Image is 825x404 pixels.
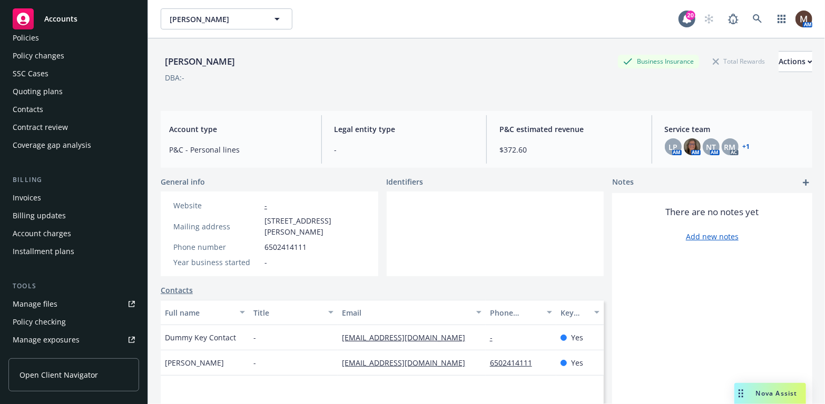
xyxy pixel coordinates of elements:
button: Email [338,300,485,325]
div: Manage certificates [13,349,82,366]
div: Drag to move [734,383,748,404]
div: Contacts [13,101,43,118]
button: Nova Assist [734,383,806,404]
span: Service team [665,124,804,135]
span: Accounts [44,15,77,23]
a: Switch app [771,8,792,29]
div: Title [253,307,322,318]
div: Manage files [13,296,57,312]
img: photo [795,11,812,27]
a: Policy checking [8,314,139,330]
div: Invoices [13,189,41,206]
a: 6502414111 [490,358,541,368]
span: - [253,357,256,368]
div: Key contact [561,307,588,318]
div: SSC Cases [13,65,48,82]
div: Phone number [490,307,541,318]
div: DBA: - [165,72,184,83]
a: Policies [8,29,139,46]
a: Report a Bug [723,8,744,29]
div: Policy changes [13,47,64,64]
div: Year business started [173,257,260,268]
button: Phone number [486,300,557,325]
a: Quoting plans [8,83,139,100]
span: P&C - Personal lines [169,144,309,155]
a: [EMAIL_ADDRESS][DOMAIN_NAME] [342,358,474,368]
a: - [490,332,501,342]
div: Email [342,307,469,318]
a: Manage files [8,296,139,312]
button: Title [249,300,338,325]
span: Open Client Navigator [19,369,98,380]
a: Coverage gap analysis [8,137,139,154]
span: - [253,332,256,343]
a: SSC Cases [8,65,139,82]
span: Yes [571,332,583,343]
div: Total Rewards [708,55,770,68]
a: Invoices [8,189,139,206]
div: Contract review [13,119,68,136]
span: NT [706,142,716,153]
div: Mailing address [173,221,260,232]
div: Policies [13,29,39,46]
div: Quoting plans [13,83,63,100]
span: Dummy Key Contact [165,332,236,343]
button: Actions [779,51,812,72]
span: Yes [571,357,583,368]
a: add [800,176,812,189]
span: Notes [612,176,634,189]
span: Identifiers [387,176,424,187]
div: Actions [779,52,812,72]
button: Key contact [556,300,604,325]
div: Billing updates [13,207,66,224]
div: Website [173,200,260,211]
span: $372.60 [499,144,639,155]
a: Billing updates [8,207,139,224]
span: [PERSON_NAME] [170,14,261,25]
div: Account charges [13,225,71,242]
span: [PERSON_NAME] [165,357,224,368]
img: photo [684,138,701,155]
div: [PERSON_NAME] [161,55,239,68]
a: Contacts [8,101,139,118]
span: - [335,144,474,155]
span: - [264,257,267,268]
a: Policy changes [8,47,139,64]
div: Billing [8,175,139,185]
div: Policy checking [13,314,66,330]
span: There are no notes yet [666,206,759,218]
div: Manage exposures [13,331,80,348]
div: Tools [8,281,139,291]
span: LP [669,142,677,153]
span: P&C estimated revenue [499,124,639,135]
a: Contract review [8,119,139,136]
a: Account charges [8,225,139,242]
a: Manage certificates [8,349,139,366]
a: Search [747,8,768,29]
a: +1 [743,144,750,150]
div: Phone number [173,241,260,252]
span: General info [161,176,205,187]
a: Manage exposures [8,331,139,348]
button: [PERSON_NAME] [161,8,292,29]
div: Full name [165,307,233,318]
a: Add new notes [686,231,739,242]
span: 6502414111 [264,241,307,252]
button: Full name [161,300,249,325]
span: [STREET_ADDRESS][PERSON_NAME] [264,215,366,237]
div: 20 [686,11,695,20]
a: [EMAIL_ADDRESS][DOMAIN_NAME] [342,332,474,342]
a: Start snowing [699,8,720,29]
span: Account type [169,124,309,135]
span: RM [724,142,736,153]
div: Installment plans [13,243,74,260]
a: Installment plans [8,243,139,260]
a: - [264,200,267,210]
span: Nova Assist [756,389,798,398]
a: Accounts [8,4,139,34]
div: Business Insurance [618,55,699,68]
div: Coverage gap analysis [13,137,91,154]
a: Contacts [161,285,193,296]
span: Legal entity type [335,124,474,135]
